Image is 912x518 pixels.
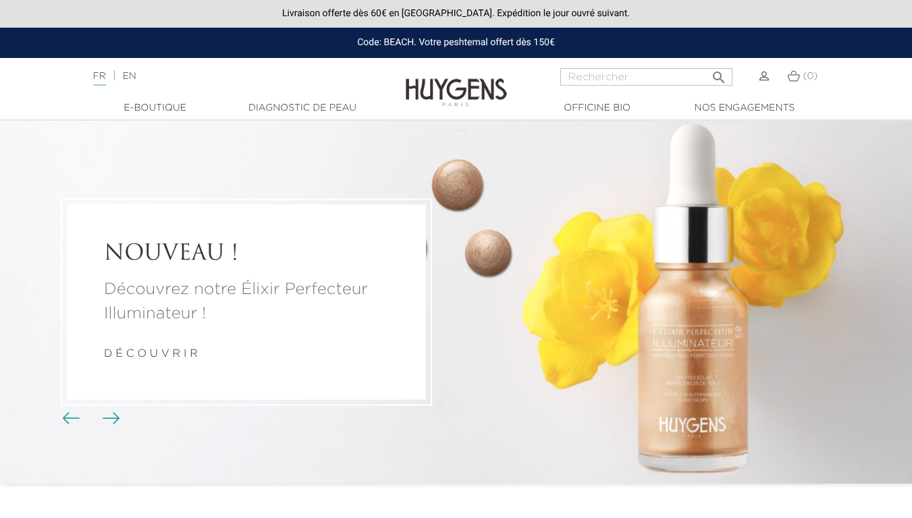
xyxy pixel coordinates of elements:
a: d é c o u v r i r [104,349,198,359]
i:  [711,65,727,82]
img: Huygens [406,57,507,109]
a: EN [122,71,136,81]
a: Nos engagements [677,101,812,115]
a: Découvrez notre Élixir Perfecteur Illuminateur ! [104,277,389,326]
a: Officine Bio [530,101,665,115]
span: (0) [803,71,817,81]
a: Diagnostic de peau [235,101,370,115]
button:  [707,64,731,82]
a: FR [93,71,106,86]
div: | [86,68,370,84]
a: NOUVEAU ! [104,241,389,267]
a: E-Boutique [88,101,223,115]
div: Boutons du carrousel [68,409,111,429]
input: Rechercher [560,68,732,86]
